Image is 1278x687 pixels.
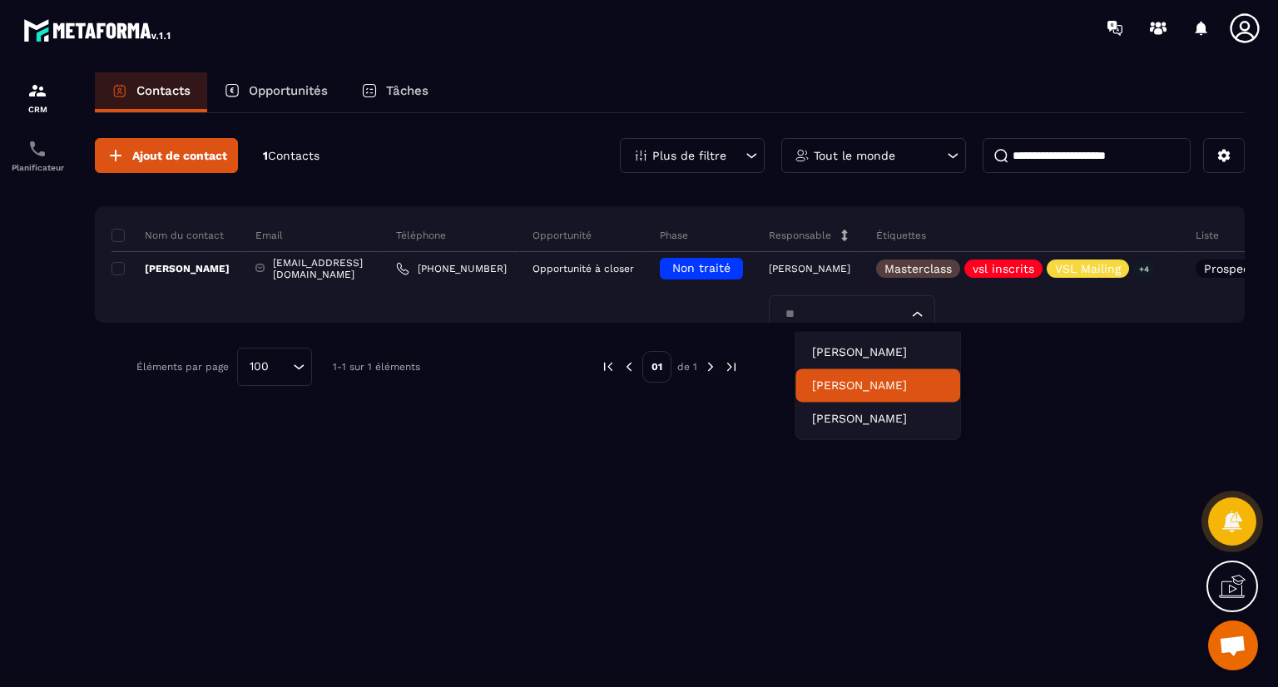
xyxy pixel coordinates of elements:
img: logo [23,15,173,45]
a: [PHONE_NUMBER] [396,262,507,275]
a: schedulerschedulerPlanificateur [4,126,71,185]
p: Email [255,229,283,242]
p: de 1 [677,360,697,373]
img: next [703,359,718,374]
p: VSL Mailing [1055,263,1121,274]
img: prev [622,359,637,374]
p: Contacts [136,83,191,98]
p: Planificateur [4,163,71,172]
span: Non traité [672,261,731,274]
p: Tout le monde [814,150,895,161]
input: Search for option [780,305,908,324]
p: Éléments par page [136,361,229,373]
p: Najoua Fouillat [812,377,944,393]
div: Ouvrir le chat [1208,620,1258,670]
p: Liste [1196,229,1219,242]
img: formation [27,81,47,101]
p: [PERSON_NAME] [769,263,850,274]
a: Tâches [344,72,445,112]
button: Ajout de contact [95,138,238,173]
p: Plus de filtre [652,150,726,161]
p: Pauline Robinard [812,410,944,427]
img: prev [601,359,616,374]
p: +4 [1133,260,1155,278]
a: formationformationCRM [4,68,71,126]
p: CRM [4,105,71,114]
p: Opportunité à closer [532,263,634,274]
span: Contacts [268,149,319,162]
p: [PERSON_NAME] [111,262,230,275]
a: Contacts [95,72,207,112]
p: Responsable [769,229,831,242]
span: 100 [244,358,275,376]
p: Étiquettes [876,229,926,242]
p: 1-1 sur 1 éléments [333,361,420,373]
div: Search for option [769,295,935,334]
span: Ajout de contact [132,147,227,164]
p: Phase [660,229,688,242]
p: Manon Napolitano [812,343,944,360]
p: Opportunités [249,83,328,98]
div: Search for option [237,348,312,386]
input: Search for option [275,358,289,376]
p: Téléphone [396,229,446,242]
img: next [724,359,739,374]
p: Tâches [386,83,428,98]
p: Masterclass [884,263,952,274]
img: scheduler [27,139,47,159]
p: 1 [263,148,319,164]
a: Opportunités [207,72,344,112]
p: Nom du contact [111,229,224,242]
p: vsl inscrits [973,263,1034,274]
p: 01 [642,351,671,383]
p: Opportunité [532,229,592,242]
